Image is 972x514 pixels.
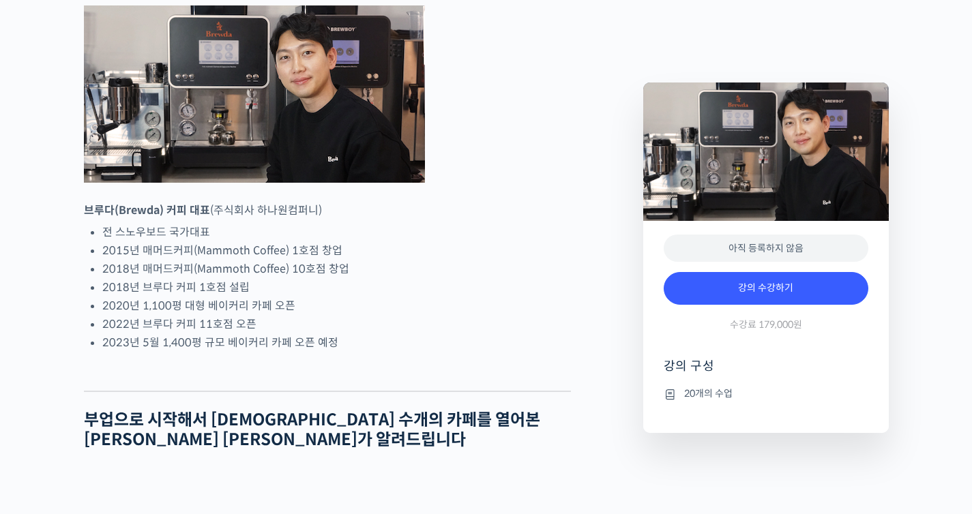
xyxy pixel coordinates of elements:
[730,318,802,331] span: 수강료 179,000원
[43,421,51,432] span: 홈
[664,386,868,402] li: 20개의 수업
[84,201,571,220] p: (주식회사 하나원컴퍼니)
[102,223,571,241] li: 전 스노우보드 국가대표
[176,401,262,435] a: 설정
[664,235,868,262] div: 아직 등록하지 않음
[125,422,141,433] span: 대화
[211,421,227,432] span: 설정
[664,272,868,305] a: 강의 수강하기
[102,297,571,315] li: 2020년 1,100평 대형 베이커리 카페 오픈
[102,241,571,260] li: 2015년 매머드커피(Mammoth Coffee) 1호점 창업
[102,333,571,352] li: 2023년 5월 1,400평 규모 베이커리 카페 오픈 예정
[4,401,90,435] a: 홈
[102,278,571,297] li: 2018년 브루다 커피 1호점 설립
[84,410,571,450] h2: 부업으로 시작해서 [DEMOGRAPHIC_DATA] 수개의 카페를 열어본 [PERSON_NAME] [PERSON_NAME]가 알려드립니다
[102,315,571,333] li: 2022년 브루다 커피 11호점 오픈
[90,401,176,435] a: 대화
[102,260,571,278] li: 2018년 매머드커피(Mammoth Coffee) 10호점 창업
[84,203,210,217] strong: 브루다(Brewda) 커피 대표
[664,358,868,385] h4: 강의 구성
